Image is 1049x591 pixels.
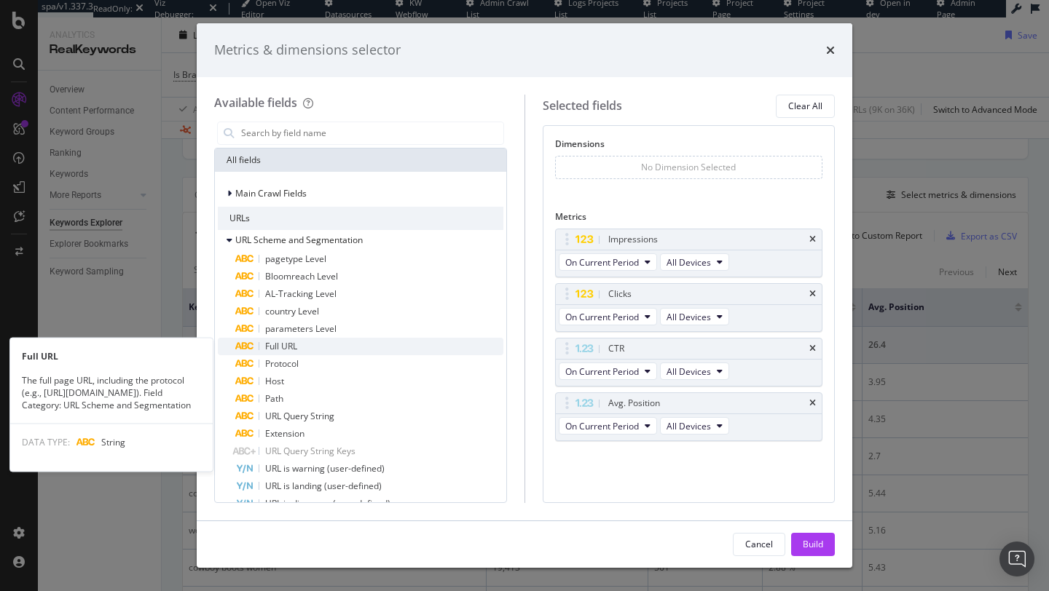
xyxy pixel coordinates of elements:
div: All fields [215,148,506,172]
span: URL Scheme and Segmentation [235,234,363,246]
span: Protocol [265,357,299,370]
button: Cancel [733,533,785,556]
button: On Current Period [559,308,657,325]
div: times [809,235,816,244]
div: Avg. Position [608,396,660,410]
span: On Current Period [565,311,639,323]
div: CTR [608,341,624,356]
div: Open Intercom Messenger [999,542,1034,576]
div: times [826,41,835,60]
span: Host [265,375,284,387]
span: URL Query String [265,410,334,422]
span: On Current Period [565,256,639,269]
span: On Current Period [565,365,639,378]
div: times [809,344,816,353]
span: AL-Tracking Level [265,287,337,300]
span: Bloomreach Level [265,270,338,282]
div: Build [803,538,823,550]
div: CTRtimesOn Current PeriodAll Devices [555,338,823,386]
span: URL is warning (user-defined) [265,462,385,475]
button: On Current Period [559,417,657,435]
div: Avg. PositiontimesOn Current PeriodAll Devices [555,392,823,441]
span: URL Query String Keys [265,445,355,457]
div: Clear All [788,100,822,112]
span: All Devices [667,420,711,432]
button: All Devices [660,417,729,435]
button: All Devices [660,308,729,325]
div: Cancel [745,538,773,550]
span: Main Crawl Fields [235,187,307,199]
span: pagetype Level [265,253,326,265]
div: ClickstimesOn Current PeriodAll Devices [555,283,823,332]
div: ImpressionstimesOn Current PeriodAll Devices [555,229,823,277]
div: Metrics [555,210,823,229]
div: Metrics & dimensions selector [214,41,401,60]
div: times [809,399,816,408]
button: On Current Period [559,253,657,271]
button: On Current Period [559,362,657,380]
div: modal [197,23,852,568]
span: Full URL [265,340,297,352]
input: Search by field name [240,122,503,144]
button: Clear All [776,95,835,118]
span: All Devices [667,365,711,378]
span: parameters Level [265,322,337,335]
span: Path [265,392,283,405]
span: Extension [265,427,305,440]
div: times [809,290,816,298]
div: Dimensions [555,138,823,156]
span: country Level [265,305,319,317]
button: All Devices [660,253,729,271]
div: Clicks [608,287,632,301]
button: Build [791,533,835,556]
button: All Devices [660,362,729,380]
div: Available fields [214,95,297,111]
div: Full URL [10,350,213,362]
span: URL is landing (user-defined) [265,480,382,492]
div: The full page URL, including the protocol (e.g., [URL][DOMAIN_NAME]). Field Category: URL Scheme ... [10,374,213,411]
div: URLs [218,207,503,230]
span: All Devices [667,256,711,269]
span: All Devices [667,311,711,323]
div: Impressions [608,232,658,247]
span: On Current Period [565,420,639,432]
div: Selected fields [543,98,622,114]
div: No Dimension Selected [641,161,736,173]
